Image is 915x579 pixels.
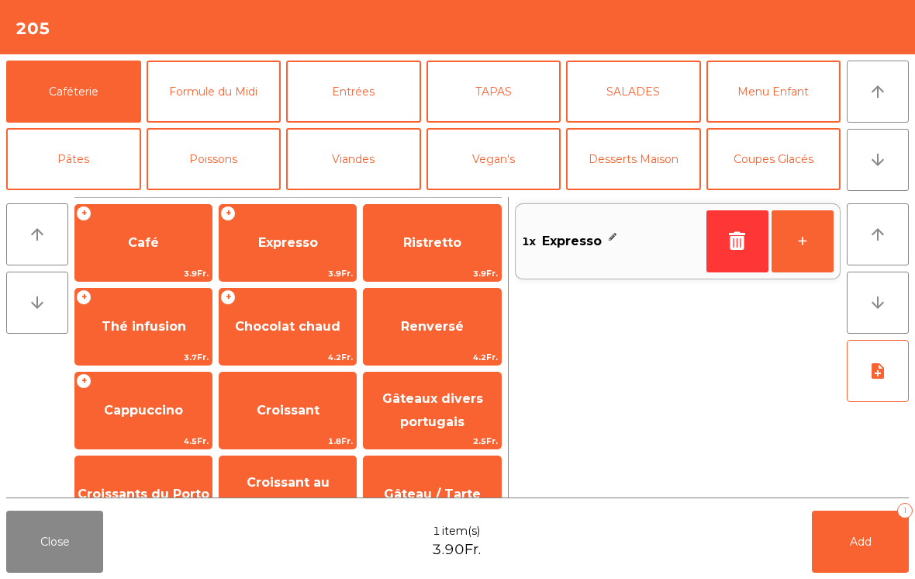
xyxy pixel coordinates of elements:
[6,203,68,265] button: arrow_upward
[76,373,91,389] span: +
[706,128,841,190] button: Coupes Glacés
[128,235,159,250] span: Café
[219,350,356,365] span: 4.2Fr.
[286,61,421,123] button: Entrées
[219,434,356,449] span: 1.8Fr.
[847,203,909,265] button: arrow_upward
[847,129,909,191] button: arrow_downward
[426,61,561,123] button: TAPAS
[220,206,236,221] span: +
[401,319,464,334] span: Renversé
[286,128,421,190] button: Viandes
[6,511,103,573] button: Close
[566,128,701,190] button: Desserts Maison
[850,535,872,549] span: Add
[772,210,834,272] button: +
[432,539,481,560] span: 3.90Fr.
[28,225,47,244] i: arrow_upward
[812,511,909,573] button: Add1
[868,151,887,169] i: arrow_downward
[147,61,281,123] button: Formule du Midi
[78,487,209,501] span: Croissants du Porto
[235,319,340,334] span: Chocolat chaud
[706,61,841,123] button: Menu Enfant
[247,475,330,513] span: Croissant au chocolat pt
[75,266,212,281] span: 3.9Fr.
[258,235,318,250] span: Expresso
[28,293,47,312] i: arrow_downward
[433,523,440,539] span: 1
[6,61,141,123] button: Caféterie
[566,61,701,123] button: SALADES
[6,128,141,190] button: Pâtes
[364,434,500,449] span: 2.5Fr.
[75,434,212,449] span: 4.5Fr.
[102,319,186,334] span: Thé infusion
[868,225,887,244] i: arrow_upward
[382,391,483,429] span: Gâteaux divers portugais
[868,293,887,312] i: arrow_downward
[16,17,50,40] h4: 205
[6,272,68,334] button: arrow_downward
[847,61,909,123] button: arrow_upward
[403,235,461,250] span: Ristretto
[147,128,281,190] button: Poissons
[868,82,887,101] i: arrow_upward
[542,230,602,253] span: Expresso
[75,350,212,365] span: 3.7Fr.
[364,350,500,365] span: 4.2Fr.
[220,289,236,305] span: +
[897,503,913,518] div: 1
[384,487,481,501] span: Gâteau / Tarte
[76,289,91,305] span: +
[522,230,536,253] span: 1x
[847,272,909,334] button: arrow_downward
[868,362,887,380] i: note_add
[76,206,91,221] span: +
[442,523,480,539] span: item(s)
[426,128,561,190] button: Vegan's
[847,340,909,402] button: note_add
[364,266,500,281] span: 3.9Fr.
[104,403,183,418] span: Cappuccino
[257,403,319,418] span: Croissant
[219,266,356,281] span: 3.9Fr.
